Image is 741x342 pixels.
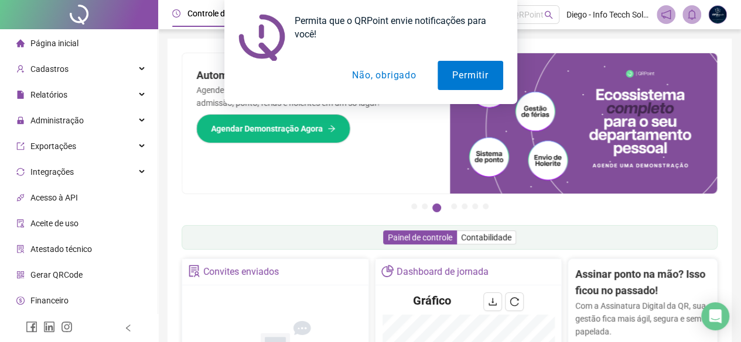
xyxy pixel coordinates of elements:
[397,262,489,282] div: Dashboard de jornada
[16,194,25,202] span: api
[124,324,132,332] span: left
[285,14,503,41] div: Permita que o QRPoint envie notificações para você!
[413,292,451,309] h4: Gráfico
[188,265,200,277] span: solution
[337,61,431,90] button: Não, obrigado
[196,114,350,143] button: Agendar Demonstração Agora
[451,203,457,209] button: 4
[450,53,718,194] img: banner%2Fd57e337e-a0d3-4837-9615-f134fc33a8e6.png
[30,219,78,228] span: Aceite de uso
[327,125,336,133] span: arrow-right
[381,265,394,277] span: pie-chart
[203,262,279,282] div: Convites enviados
[30,296,69,305] span: Financeiro
[461,233,511,242] span: Contabilidade
[438,61,503,90] button: Permitir
[411,203,417,209] button: 1
[701,302,729,330] div: Open Intercom Messenger
[26,321,37,333] span: facebook
[432,203,441,212] button: 3
[30,244,92,254] span: Atestado técnico
[61,321,73,333] span: instagram
[16,142,25,150] span: export
[16,296,25,305] span: dollar
[30,193,78,202] span: Acesso à API
[472,203,478,209] button: 6
[483,203,489,209] button: 7
[238,14,285,61] img: notification icon
[462,203,467,209] button: 5
[43,321,55,333] span: linkedin
[575,299,710,338] p: Com a Assinatura Digital da QR, sua gestão fica mais ágil, segura e sem papelada.
[30,270,83,279] span: Gerar QRCode
[16,116,25,125] span: lock
[488,297,497,306] span: download
[510,297,519,306] span: reload
[388,233,452,242] span: Painel de controle
[575,266,710,299] h2: Assinar ponto na mão? Isso ficou no passado!
[422,203,428,209] button: 2
[16,271,25,279] span: qrcode
[30,167,74,177] span: Integrações
[16,245,25,253] span: solution
[16,168,25,176] span: sync
[16,219,25,227] span: audit
[30,141,76,151] span: Exportações
[211,122,323,135] span: Agendar Demonstração Agora
[30,116,84,125] span: Administração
